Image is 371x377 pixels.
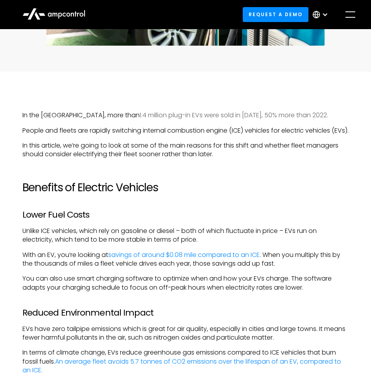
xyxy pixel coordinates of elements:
p: EVs have zero tailpipe emissions which is great for air quality, especially in cities and large t... [22,325,349,342]
p: In the [GEOGRAPHIC_DATA], more than [22,111,349,120]
p: In this article, we’re going to look at some of the main reasons for this shift and whether fleet... [22,141,349,159]
a: 1.4 million plug-in EVs were sold in [DATE], 50% more than 2022. [140,111,328,120]
p: In terms of climate change, EVs reduce greenhouse gas emissions compared to ICE vehicles that bur... [22,348,349,375]
h2: Benefits of Electric Vehicles [22,181,349,194]
h3: Lower Fuel Costs [22,210,349,220]
p: With an EV, you’re looking at . When you multiply this by the thousands of miles a fleet vehicle ... [22,251,349,268]
p: People and fleets are rapidly switching internal combustion engine (ICE) vehicles for electric ve... [22,126,349,135]
a: savings of around $0.08 mile compared to an ICE [108,250,260,259]
a: Request a demo [243,7,309,22]
a: An average fleet avoids 5.7 tonnes of CO2 emissions over the lifespan of an EV, compared to an ICE. [22,357,341,375]
p: Unlike ICE vehicles, which rely on gasoline or diesel – both of which fluctuate in price – EVs ru... [22,227,349,244]
p: You can also use smart charging software to optimize when and how your EVs charge. The software a... [22,274,349,292]
div: menu [339,4,361,26]
h3: Reduced Environmental Impact [22,308,349,318]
